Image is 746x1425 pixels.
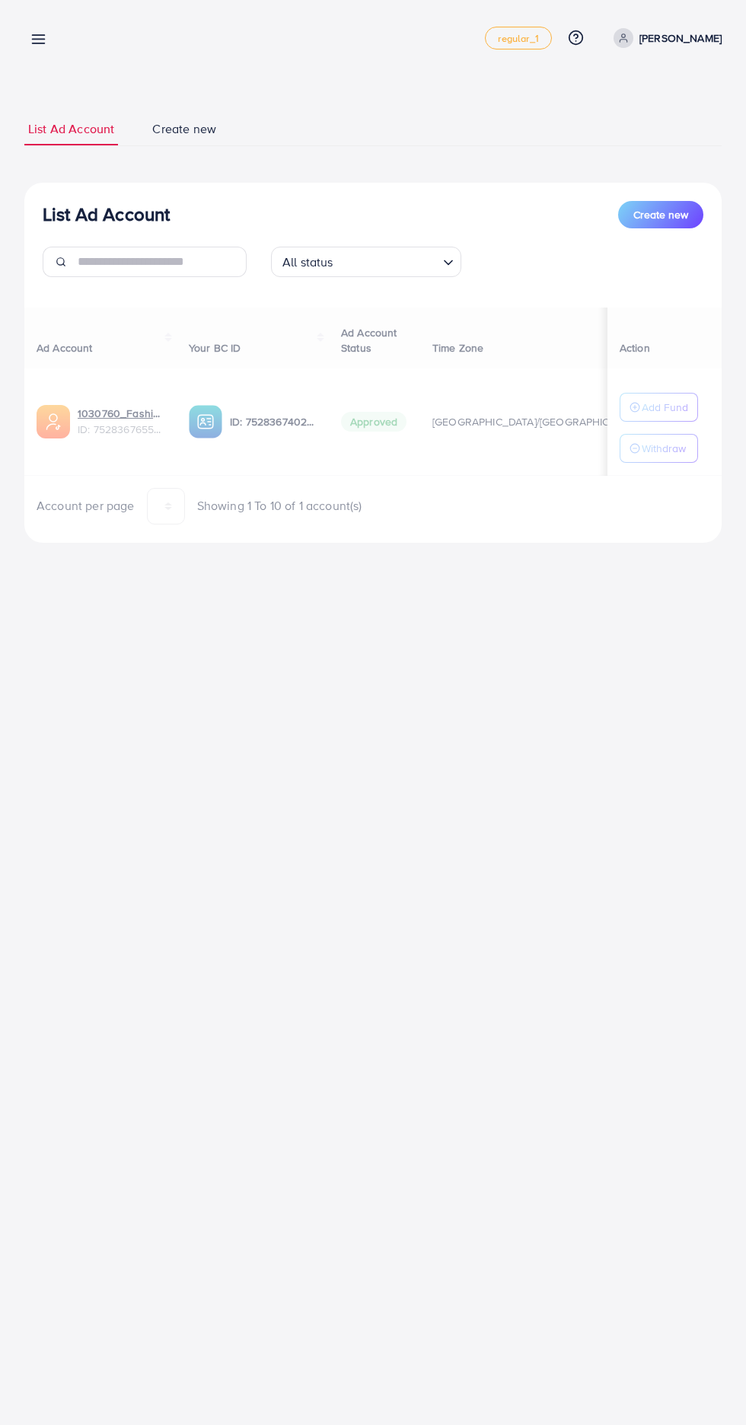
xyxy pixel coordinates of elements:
span: All status [279,251,336,273]
input: Search for option [338,248,437,273]
a: [PERSON_NAME] [607,28,722,48]
span: Create new [152,120,216,138]
div: Search for option [271,247,461,277]
button: Create new [618,201,703,228]
span: regular_1 [498,33,538,43]
span: Create new [633,207,688,222]
h3: List Ad Account [43,203,170,225]
a: regular_1 [485,27,551,49]
p: [PERSON_NAME] [639,29,722,47]
span: List Ad Account [28,120,114,138]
